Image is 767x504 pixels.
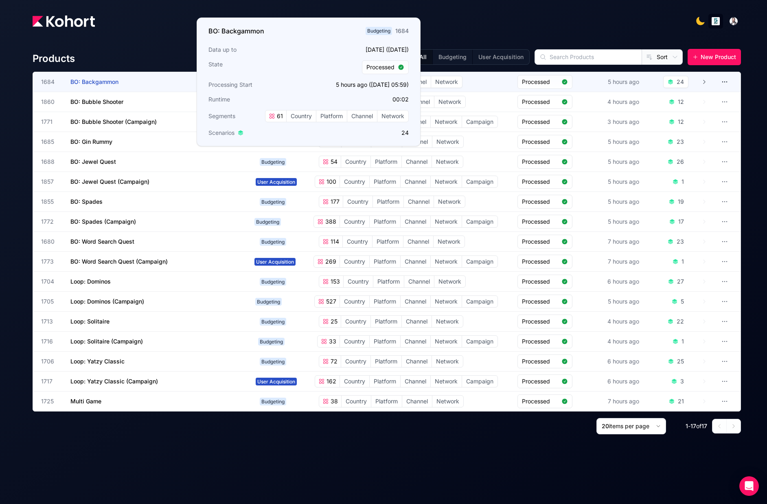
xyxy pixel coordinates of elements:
[340,256,369,267] span: Country
[472,50,529,64] button: User Acquisition
[41,152,707,172] a: 1688BO: Jewel QuestBudgeting54CountryPlatformChannelNetworkProcessed5 hours ago26
[678,118,684,126] div: 12
[432,396,463,407] span: Network
[402,356,432,367] span: Channel
[680,377,684,385] div: 3
[522,377,558,385] span: Processed
[41,252,707,271] a: 1773BO: Word Search Quest (Campaign)User Acquisition269CountryPlatformChannelNetworkCampaignProce...
[395,27,409,35] div: 1684
[33,15,95,27] img: Kohort logo
[682,337,684,346] div: 1
[688,423,690,429] span: -
[70,378,158,385] span: Loop: Yatzy Classic (Campaign)
[522,138,558,146] span: Processed
[325,377,336,385] span: 162
[260,278,286,286] span: Budgeting
[70,158,116,165] span: BO: Jewel Quest
[255,298,282,306] span: Budgeting
[434,196,465,207] span: Network
[462,116,497,128] span: Campaign
[329,158,337,166] span: 54
[522,178,558,186] span: Processed
[434,96,465,108] span: Network
[431,256,462,267] span: Network
[522,98,558,106] span: Processed
[596,418,666,434] button: 20items per page
[70,78,118,85] span: BO: Backgammon
[522,218,558,226] span: Processed
[275,112,283,120] span: 61
[343,196,373,207] span: Country
[208,95,306,103] h3: Runtime
[41,138,61,146] span: 1685
[70,218,136,225] span: BO: Spades (Campaign)
[522,118,558,126] span: Processed
[434,236,465,247] span: Network
[712,17,720,25] img: logo_logo_images_1_20240607072359498299_20240828135028712857.jpeg
[41,332,707,351] a: 1716Loop: Solitaire (Campaign)Budgeting33CountryPlatformChannelNetworkCampaignProcessed4 hours ago1
[677,78,684,86] div: 24
[329,317,337,326] span: 25
[431,76,462,88] span: Network
[377,110,408,122] span: Network
[373,236,403,247] span: Platform
[41,337,61,346] span: 1716
[606,156,641,167] div: 5 hours ago
[208,60,306,74] h3: State
[370,336,400,347] span: Platform
[41,158,61,166] span: 1688
[41,377,61,385] span: 1717
[70,398,101,405] span: Multi Game
[606,236,641,247] div: 7 hours ago
[677,238,684,246] div: 23
[260,318,286,326] span: Budgeting
[41,118,61,126] span: 1771
[606,376,641,387] div: 6 hours ago
[431,116,462,128] span: Network
[701,53,736,61] span: New Product
[254,258,296,266] span: User Acquisition
[462,176,497,187] span: Campaign
[431,176,462,187] span: Network
[681,297,684,306] div: 5
[401,176,430,187] span: Channel
[682,178,684,186] div: 1
[678,198,684,206] div: 19
[677,158,684,166] div: 26
[41,357,61,365] span: 1706
[606,96,641,108] div: 4 hours ago
[371,316,401,327] span: Platform
[347,110,377,122] span: Channel
[340,176,369,187] span: Country
[41,78,61,86] span: 1684
[606,76,641,88] div: 5 hours ago
[41,372,707,391] a: 1717Loop: Yatzy Classic (Campaign)User Acquisition162CountryPlatformChannelNetworkCampaignProcess...
[522,238,558,246] span: Processed
[606,316,641,327] div: 4 hours ago
[522,357,558,365] span: Processed
[340,296,369,307] span: Country
[686,423,688,429] span: 1
[606,196,641,207] div: 5 hours ago
[41,92,707,112] a: 1860BO: Bubble ShooterBudgeting215CountryPlatformChannelNetworkProcessed4 hours ago12
[41,297,61,306] span: 1705
[70,178,149,185] span: BO: Jewel Quest (Campaign)
[688,49,741,65] button: New Product
[327,337,336,346] span: 33
[343,236,372,247] span: Country
[404,276,434,287] span: Channel
[70,98,123,105] span: BO: Bubble Shooter
[70,238,134,245] span: BO: Word Search Quest
[208,26,264,36] h3: BO: Backgammon
[522,297,558,306] span: Processed
[70,118,157,125] span: BO: Bubble Shooter (Campaign)
[341,316,370,327] span: Country
[41,312,707,331] a: 1713Loop: SolitaireBudgeting25CountryPlatformChannelNetworkProcessed4 hours ago22
[606,136,641,147] div: 5 hours ago
[260,398,286,405] span: Budgeting
[41,258,61,266] span: 1773
[256,178,297,186] span: User Acquisition
[431,376,462,387] span: Network
[366,63,394,71] span: Processed
[340,216,369,227] span: Country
